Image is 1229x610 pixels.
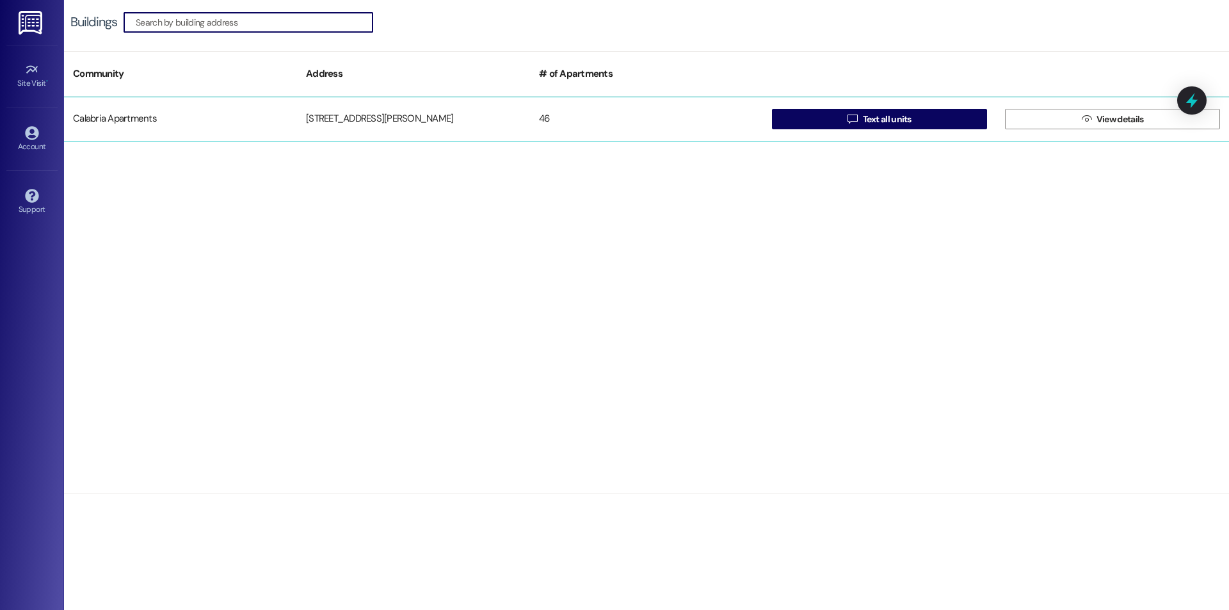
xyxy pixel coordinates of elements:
[6,59,58,93] a: Site Visit •
[136,13,373,31] input: Search by building address
[297,58,530,90] div: Address
[772,109,987,129] button: Text all units
[1082,114,1091,124] i: 
[863,113,912,126] span: Text all units
[64,58,297,90] div: Community
[297,106,530,132] div: [STREET_ADDRESS][PERSON_NAME]
[847,114,857,124] i: 
[6,122,58,157] a: Account
[19,11,45,35] img: ResiDesk Logo
[1005,109,1220,129] button: View details
[530,106,763,132] div: 46
[70,15,117,29] div: Buildings
[1096,113,1144,126] span: View details
[64,106,297,132] div: Calabria Apartments
[46,77,48,86] span: •
[530,58,763,90] div: # of Apartments
[6,185,58,220] a: Support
